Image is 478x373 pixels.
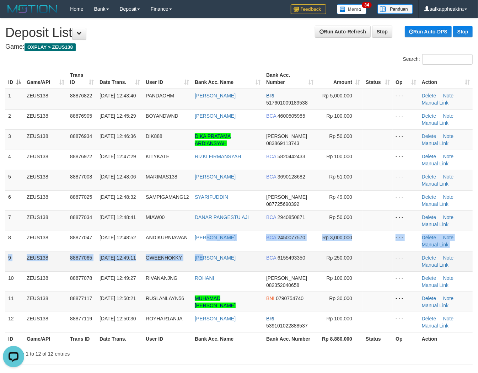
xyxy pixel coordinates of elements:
a: Delete [422,255,436,261]
a: Manual Link [422,222,449,227]
td: - - - [393,150,419,170]
a: [PERSON_NAME] [195,113,236,119]
span: SAMPIGAMANG12 [146,194,189,200]
td: 9 [5,251,24,271]
a: Delete [422,275,436,281]
td: - - - [393,190,419,211]
td: - - - [393,292,419,312]
span: Rp 100,000 [327,316,352,321]
td: - - - [393,312,419,332]
a: Delete [422,235,436,240]
span: [DATE] 12:48:32 [100,194,136,200]
span: Rp 51,000 [329,174,352,180]
img: panduan.png [377,4,413,14]
td: 6 [5,190,24,211]
td: 12 [5,312,24,332]
span: PANDAOHM [146,93,174,98]
span: BRI [266,316,274,321]
span: [DATE] 12:49:27 [100,275,136,281]
input: Search: [422,54,473,65]
span: Copy 539101022888537 to clipboard [266,323,308,329]
td: ZEUS138 [24,251,67,271]
a: RIZKI FIRMANSYAH [195,154,241,159]
span: [DATE] 12:48:52 [100,235,136,240]
span: Copy 0790754740 to clipboard [276,295,304,301]
span: BNI [266,295,274,301]
button: Open LiveChat chat widget [3,3,24,24]
span: GWEENHOKKY [146,255,182,261]
td: - - - [393,109,419,129]
a: Note [443,275,454,281]
a: Run Auto-DPS [405,26,452,37]
span: Copy 2450077570 to clipboard [278,235,305,240]
th: User ID [143,332,192,345]
h1: Deposit List [5,26,473,40]
span: BCA [266,154,276,159]
td: ZEUS138 [24,89,67,110]
span: BCA [266,113,276,119]
a: MUHAMAD [PERSON_NAME] [195,295,236,308]
span: 88877047 [70,235,92,240]
span: MARIMAS138 [146,174,177,180]
span: KITYKATE [146,154,170,159]
a: Manual Link [422,181,449,187]
td: - - - [393,170,419,190]
a: ROHANI [195,275,214,281]
th: Trans ID: activate to sort column ascending [67,69,97,89]
span: Copy 082352040658 to clipboard [266,282,299,288]
span: Rp 49,000 [329,194,352,200]
a: Manual Link [422,100,449,106]
span: MIAW00 [146,214,165,220]
td: ZEUS138 [24,312,67,332]
span: BOYANDWND [146,113,178,119]
span: [DATE] 12:48:06 [100,174,136,180]
a: [PERSON_NAME] [195,255,236,261]
th: Bank Acc. Name: activate to sort column ascending [192,69,263,89]
th: ID: activate to sort column descending [5,69,24,89]
span: [PERSON_NAME] [266,275,307,281]
span: 88876934 [70,133,92,139]
a: Note [443,194,454,200]
a: Note [443,154,454,159]
td: 5 [5,170,24,190]
a: Manual Link [422,282,449,288]
div: Showing 1 to 12 of 12 entries [5,347,194,357]
td: - - - [393,211,419,231]
span: 88877065 [70,255,92,261]
span: RIVANANJNG [146,275,177,281]
td: ZEUS138 [24,150,67,170]
a: Manual Link [422,140,449,146]
img: MOTION_logo.png [5,4,59,14]
a: Manual Link [422,262,449,268]
span: [DATE] 12:45:29 [100,113,136,119]
label: Search: [403,54,473,65]
span: [PERSON_NAME] [266,133,307,139]
td: ZEUS138 [24,231,67,251]
a: Manual Link [422,201,449,207]
th: Bank Acc. Number [263,332,316,345]
span: Copy 4600505985 to clipboard [278,113,305,119]
a: Note [443,174,454,180]
span: DIK888 [146,133,162,139]
td: 10 [5,271,24,292]
a: Note [443,93,454,98]
td: - - - [393,129,419,150]
th: Amount: activate to sort column ascending [316,69,363,89]
a: SYARIFUDDIN [195,194,228,200]
th: Date Trans.: activate to sort column ascending [97,69,143,89]
span: BCA [266,255,276,261]
span: Rp 5,000,000 [322,93,352,98]
span: ROYHAR1ANJA [146,316,182,321]
span: Copy 087725690392 to clipboard [266,201,299,207]
span: 88876822 [70,93,92,98]
span: Copy 3690128682 to clipboard [278,174,305,180]
td: 4 [5,150,24,170]
span: BCA [266,214,276,220]
a: Manual Link [422,303,449,308]
th: Trans ID [67,332,97,345]
span: 34 [362,2,371,8]
a: Delete [422,214,436,220]
span: Rp 250,000 [327,255,352,261]
span: ANDIKURNIAWAN [146,235,188,240]
a: Note [443,133,454,139]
